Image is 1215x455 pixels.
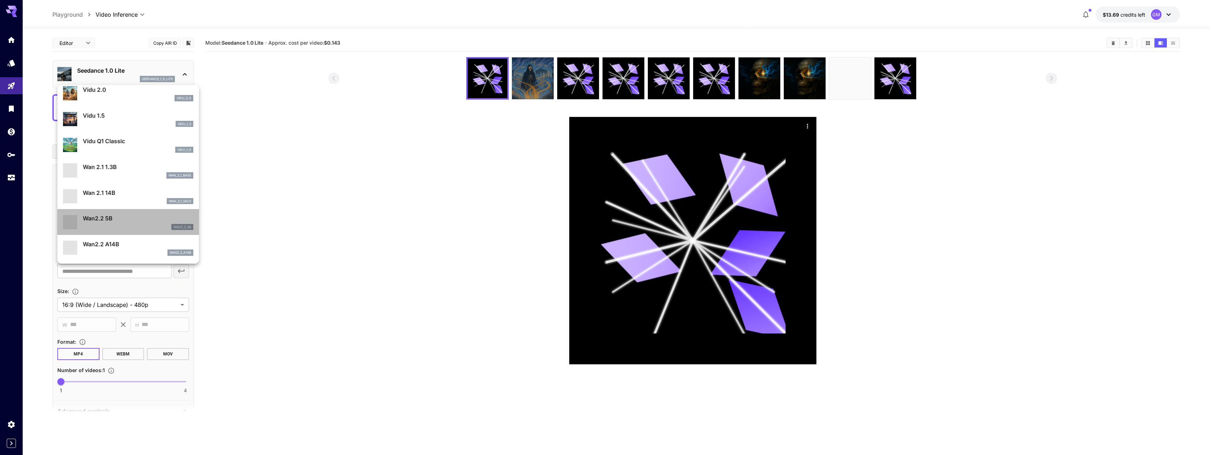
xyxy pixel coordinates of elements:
p: Wan 2.1 14B [83,189,193,197]
p: wan_2_1_base [169,173,191,178]
div: Vidu 2.0vidu_2_0 [63,83,193,104]
div: Wan 2.1 14Bwan_2_1_vace [63,186,193,207]
p: vidu_1_5 [178,122,191,127]
p: Wan 2.1 1.3B [83,163,193,171]
p: wan2_2_a14b [170,250,191,255]
p: vidu_2_0 [177,96,191,101]
p: vidu_1_0 [177,147,191,152]
p: Vidu 2.0 [83,85,193,94]
div: Vidu 1.5vidu_1_5 [63,108,193,130]
div: Wan2.2 5Bwan2_2_5b [63,211,193,233]
div: Vidu Q1 Classicvidu_1_0 [63,134,193,156]
p: wan_2_1_vace [169,199,191,204]
p: Vidu Q1 Classic [83,137,193,145]
div: Wan 2.1 1.3Bwan_2_1_base [63,160,193,181]
p: Wan2.2 A14B [83,240,193,248]
p: Wan2.2 5B [83,214,193,223]
p: wan2_2_5b [173,225,191,230]
div: Wan2.2 A14Bwan2_2_a14b [63,237,193,259]
p: Vidu 1.5 [83,111,193,120]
